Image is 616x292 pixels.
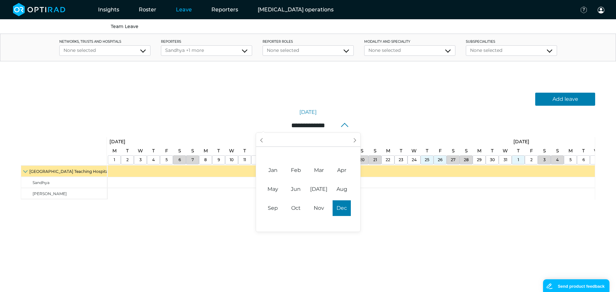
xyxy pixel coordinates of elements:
a: December 21, 2025 [372,146,378,156]
span: 1 [518,157,519,162]
a: December 3, 2025 [138,156,143,164]
a: December 2, 2025 [125,156,130,164]
a: December 6, 2025 [177,156,182,164]
a: December 30, 2025 [489,146,495,156]
span: 25 [425,157,429,162]
span: October 1, 2025 [287,200,305,216]
a: December 12, 2025 [254,156,261,164]
a: December 24, 2025 [410,146,418,156]
span: February 1, 2025 [287,162,305,178]
img: brand-opti-rad-logos-blue-and-white-d2f68631ba2948856bd03f2d395fb146ddc8fb01b4b6e9315ea85fa773367... [13,3,65,16]
a: December 30, 2025 [488,156,496,164]
label: networks, trusts and hospitals [59,39,150,44]
a: January 2, 2026 [529,156,534,164]
a: December 7, 2025 [190,156,195,164]
a: January 5, 2026 [568,156,573,164]
div: None selected [64,47,146,54]
a: December 26, 2025 [437,146,443,156]
a: January 6, 2026 [581,156,586,164]
a: December 1, 2025 [111,146,118,156]
a: December 20, 2025 [359,146,365,156]
a: December 11, 2025 [242,156,248,164]
a: December 8, 2025 [202,146,209,156]
a: December 27, 2025 [450,146,456,156]
a: December 7, 2025 [190,146,196,156]
a: January 3, 2026 [542,156,547,164]
span: [GEOGRAPHIC_DATA] Teaching Hospitals Trust [29,169,122,174]
a: January 5, 2026 [567,146,574,156]
a: January 4, 2026 [554,156,560,164]
a: December 4, 2025 [150,156,156,164]
div: None selected [267,47,350,54]
a: December 8, 2025 [203,156,208,164]
span: [PERSON_NAME] [33,191,67,196]
a: December 5, 2025 [164,156,169,164]
a: December 29, 2025 [475,156,483,164]
a: December 26, 2025 [436,156,444,164]
a: January 4, 2026 [554,146,561,156]
a: December 21, 2025 [372,156,379,164]
a: January 1, 2026 [515,146,521,156]
div: Sandhya +1 more [165,47,248,54]
label: Modality and Speciality [364,39,455,44]
a: December 3, 2025 [136,146,145,156]
span: July 1, 2025 [310,181,328,197]
a: Add leave [535,93,595,106]
a: January 2, 2026 [528,146,535,156]
a: December 11, 2025 [242,146,248,156]
div: None selected [470,47,553,54]
span: August 1, 2025 [333,181,351,197]
span: September 1, 2025 [264,200,282,216]
a: December 1, 2025 [108,137,127,146]
label: Reporter roles [263,39,354,44]
span: November 1, 2025 [310,200,328,216]
a: December 23, 2025 [397,156,405,164]
span: March 1, 2025 [310,162,328,178]
a: December 31, 2025 [501,146,509,156]
a: January 7, 2026 [594,156,599,164]
a: December 10, 2025 [227,146,236,156]
a: December 10, 2025 [228,156,235,164]
input: Year [297,136,319,143]
a: December 23, 2025 [398,146,404,156]
a: December 25, 2025 [423,156,431,164]
a: December 6, 2025 [177,146,183,156]
a: December 27, 2025 [449,156,457,164]
span: April 1, 2025 [333,162,351,178]
span: December 1, 2025 [333,200,351,216]
label: Reporters [161,39,252,44]
a: December 4, 2025 [150,146,156,156]
a: December 22, 2025 [384,146,392,156]
a: [DATE] [299,108,317,116]
span: June 1, 2025 [287,181,305,197]
a: December 25, 2025 [424,146,430,156]
a: December 5, 2025 [164,146,170,156]
div: None selected [368,47,451,54]
a: December 9, 2025 [216,146,222,156]
a: December 9, 2025 [216,156,222,164]
span: Sandhya [33,180,50,185]
a: December 29, 2025 [476,146,483,156]
a: December 2, 2025 [124,146,130,156]
a: December 28, 2025 [463,146,469,156]
a: December 12, 2025 [255,146,261,156]
a: January 6, 2026 [580,146,586,156]
a: December 28, 2025 [462,156,470,164]
a: January 3, 2026 [541,146,548,156]
label: Subspecialities [466,39,557,44]
span: May 1, 2025 [264,181,282,197]
span: January 1, 2025 [264,162,282,178]
a: December 20, 2025 [358,156,366,164]
a: December 31, 2025 [502,156,509,164]
a: December 22, 2025 [384,156,392,164]
span: 26 [438,157,442,162]
a: Team Leave [111,23,138,29]
a: January 1, 2026 [512,137,531,146]
a: January 7, 2026 [592,146,601,156]
a: December 24, 2025 [410,156,418,164]
a: December 1, 2025 [112,156,117,164]
a: January 1, 2026 [516,156,521,164]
